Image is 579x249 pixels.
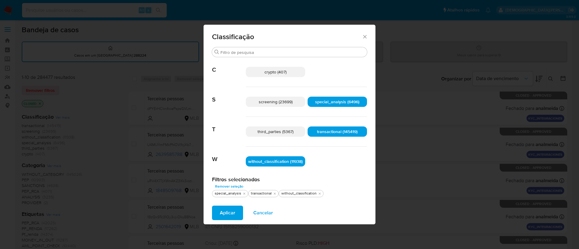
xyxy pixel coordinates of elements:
span: special_analysis (6496) [315,99,359,105]
input: Filtro de pesquisa [220,50,365,55]
span: Aplicar [220,206,235,219]
span: Remover seleção [215,183,243,189]
button: Remover seleção [212,183,246,190]
div: special_analysis [214,191,242,196]
div: crypto (407) [246,67,305,77]
span: W [212,147,246,163]
div: special_analysis (6496) [308,97,367,107]
button: Procurar [214,50,219,54]
span: T [212,117,246,133]
button: tirar special_analysis [242,191,247,196]
button: tirar transactional [272,191,277,196]
div: without_classification (11938) [246,156,305,167]
div: third_parties (5367) [246,126,305,137]
span: transactional (145419) [317,129,358,135]
span: crypto (407) [264,69,286,75]
div: transactional [250,191,273,196]
div: screening (23699) [246,97,305,107]
div: without_classification [280,191,318,196]
h2: Filtros selecionados [212,176,367,183]
span: S [212,87,246,103]
button: tirar without_classification [317,191,322,196]
div: transactional (145419) [308,126,367,137]
span: third_parties (5367) [258,129,293,135]
span: C [212,57,246,73]
span: Cancelar [253,206,273,219]
span: screening (23699) [259,99,293,105]
span: without_classification (11938) [248,158,303,164]
button: Fechar [362,34,367,39]
button: Cancelar [245,206,281,220]
span: Classificação [212,33,362,40]
button: Aplicar [212,206,243,220]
